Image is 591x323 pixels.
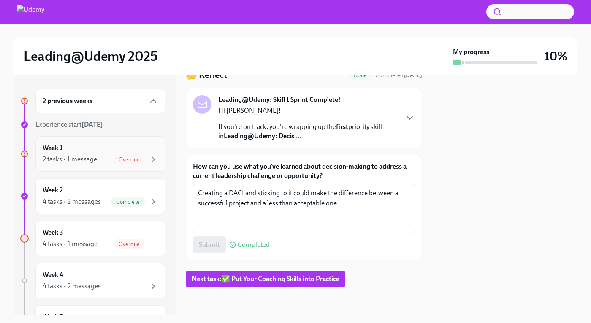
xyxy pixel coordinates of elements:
[111,199,145,205] span: Complete
[81,120,103,129] strong: [DATE]
[20,136,165,172] a: Week 12 tasks • 1 messageOverdue
[43,228,63,237] h6: Week 3
[193,162,415,181] label: How can you use what you’ve learned about decision-making to address a current leadership challen...
[375,71,422,79] span: Completed
[20,263,165,298] a: Week 44 tasks • 2 messages
[198,188,410,229] textarea: Creating a DACI and sticking to it could make the difference between a successful project and a l...
[218,122,398,141] p: If you're on track, you're wrapping up the priority skill in ...
[224,132,296,140] strong: Leading@Udemy: Decisi
[20,178,165,214] a: Week 24 tasks • 2 messagesComplete
[24,48,158,65] h2: Leading@Udemy 2025
[43,186,63,195] h6: Week 2
[43,96,92,106] h6: 2 previous weeks
[238,241,270,248] span: Completed
[192,275,339,283] span: Next task : ✅ Put Your Coaching Skills into Practice
[43,270,63,279] h6: Week 4
[336,123,348,131] strong: first
[114,156,145,163] span: Overdue
[43,155,97,164] div: 2 tasks • 1 message
[43,143,62,153] h6: Week 1
[43,312,63,322] h6: Week 5
[544,49,567,64] h3: 10%
[218,95,341,104] strong: Leading@Udemy: Skill 1 Sprint Complete!
[186,271,345,287] button: Next task:✅ Put Your Coaching Skills into Practice
[43,197,101,206] div: 4 tasks • 2 messages
[43,282,101,291] div: 4 tasks • 2 messages
[404,71,422,79] strong: [DATE]
[114,241,145,247] span: Overdue
[453,47,489,57] strong: My progress
[43,239,98,249] div: 4 tasks • 1 message
[20,120,165,129] a: Experience start[DATE]
[35,120,103,129] span: Experience start
[20,221,165,256] a: Week 34 tasks • 1 messageOverdue
[35,89,165,113] div: 2 previous weeks
[218,106,398,115] p: Hi [PERSON_NAME]!
[17,5,44,19] img: Udemy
